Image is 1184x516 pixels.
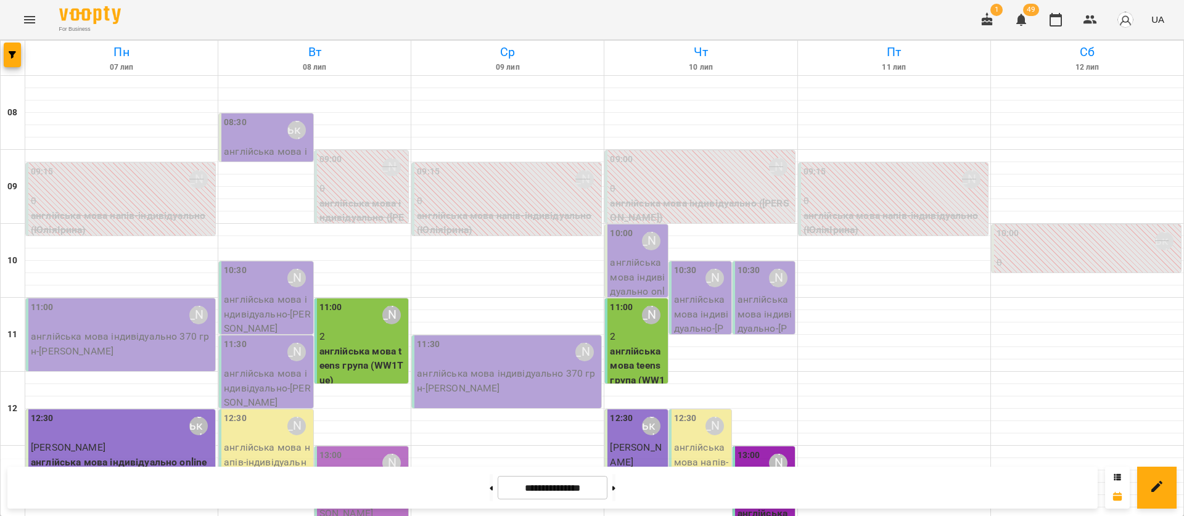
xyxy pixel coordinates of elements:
[417,165,440,179] label: 09:15
[1151,13,1164,26] span: UA
[962,170,980,189] div: Димитрієва Олександра
[224,144,311,202] p: англійська мова індивідуально online - [PERSON_NAME]
[1146,8,1169,31] button: UA
[610,329,665,344] p: 2
[413,43,602,62] h6: Ср
[575,170,594,189] div: Димитрієва Олександра
[575,343,594,361] div: Димитрієва Олександра
[319,344,406,388] p: англійська мова teens група (WW1Tue)
[31,412,54,425] label: 12:30
[606,43,795,62] h6: Чт
[674,412,697,425] label: 12:30
[7,328,17,342] h6: 11
[997,270,1178,299] p: англійська мова індивідуально online ([PERSON_NAME])
[610,181,792,196] p: 0
[804,165,826,179] label: 09:15
[224,264,247,277] label: 10:30
[413,62,602,73] h6: 09 лип
[382,306,401,324] div: Ольшанецька Олена
[287,343,306,361] div: Димитрієва Олександра
[769,269,787,287] div: Димитрієва Олександра
[642,306,660,324] div: Ольшанецька Олена
[769,454,787,472] div: Дем'янчук Катерина
[189,417,208,435] div: Вітковська Ірина
[224,412,247,425] label: 12:30
[319,153,342,166] label: 09:00
[27,43,216,62] h6: Пн
[606,62,795,73] h6: 10 лип
[990,4,1003,16] span: 1
[997,255,1178,270] p: 0
[319,329,406,344] p: 2
[800,43,989,62] h6: Пт
[1023,4,1039,16] span: 49
[674,292,729,365] p: англійська мова індивідуально - [PERSON_NAME]
[642,232,660,250] div: Гайн Анастасія
[287,417,306,435] div: Ольшанецька Олена
[382,158,401,176] div: Димитрієва Олександра
[1155,232,1174,250] div: Вітковська Ірина
[59,6,121,24] img: Voopty Logo
[674,440,729,513] p: англійська мова напів-індивідуально - ElemAadult
[804,194,985,208] p: 0
[287,269,306,287] div: Димитрієва Олександра
[674,264,697,277] label: 10:30
[738,264,760,277] label: 10:30
[224,292,311,336] p: англійська мова індивідуально - [PERSON_NAME]
[610,227,633,240] label: 10:00
[804,208,985,237] p: англійська мова напів-індивідуально (ЮліяІрина)
[7,106,17,120] h6: 08
[319,181,406,196] p: 0
[769,158,787,176] div: Димитрієва Олександра
[224,338,247,351] label: 11:30
[610,153,633,166] label: 09:00
[610,196,792,225] p: англійська мова індивідуально ([PERSON_NAME])
[27,62,216,73] h6: 07 лип
[220,62,409,73] h6: 08 лип
[7,402,17,416] h6: 12
[31,208,213,237] p: англійська мова напів-індивідуально (ЮліяІрина)
[319,449,342,462] label: 13:00
[382,454,401,472] div: Дем'янчук Катерина
[59,25,121,33] span: For Business
[993,62,1182,73] h6: 12 лип
[417,366,599,395] p: англійська мова індивідуально 370 грн - [PERSON_NAME]
[31,329,213,358] p: англійська мова індивідуально 370 грн - [PERSON_NAME]
[738,449,760,462] label: 13:00
[319,301,342,314] label: 11:00
[417,208,599,237] p: англійська мова напів-індивідуально (ЮліяІрина)
[610,344,665,402] p: англійська мова teens група (WW1Tue)
[7,180,17,194] h6: 09
[319,196,406,240] p: англійська мова індивідуально ([PERSON_NAME])
[610,441,661,468] span: [PERSON_NAME]
[31,194,213,208] p: 0
[705,417,724,435] div: Ольшанецька Олена
[287,121,306,139] div: Вітковська Ірина
[31,441,105,453] span: [PERSON_NAME]
[642,417,660,435] div: Вітковська Ірина
[610,255,665,328] p: англійська мова індивідуально online - [PERSON_NAME]
[993,43,1182,62] h6: Сб
[224,440,311,484] p: англійська мова напів-індивідуально - ElemAadult
[738,292,792,365] p: англійська мова індивідуально - [PERSON_NAME]
[224,116,247,129] label: 08:30
[1117,11,1134,28] img: avatar_s.png
[800,62,989,73] h6: 11 лип
[705,269,724,287] div: Димитрієва Олександра
[610,412,633,425] label: 12:30
[417,338,440,351] label: 11:30
[224,366,311,410] p: англійська мова індивідуально - [PERSON_NAME]
[31,455,213,470] p: англійська мова індивідуально online
[610,301,633,314] label: 11:00
[31,301,54,314] label: 11:00
[31,165,54,179] label: 09:15
[189,170,208,189] div: Димитрієва Олександра
[417,194,599,208] p: 0
[7,254,17,268] h6: 10
[220,43,409,62] h6: Вт
[189,306,208,324] div: Димитрієва Олександра
[15,5,44,35] button: Menu
[997,227,1019,240] label: 10:00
